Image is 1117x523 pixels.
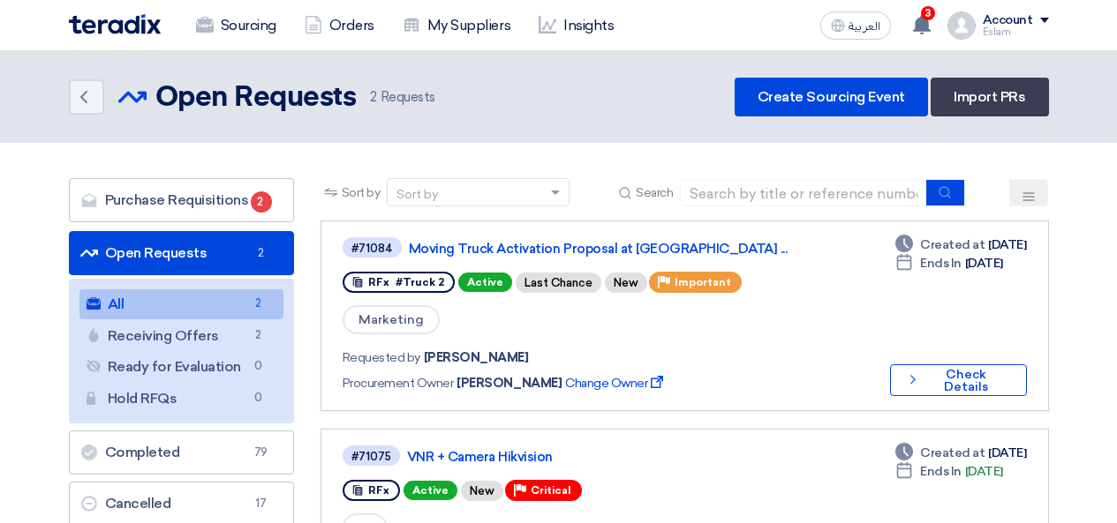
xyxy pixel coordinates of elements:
[182,6,291,45] a: Sourcing
[461,481,503,501] div: New
[79,352,283,382] a: Ready for Evaluation
[457,374,562,392] span: [PERSON_NAME]
[983,13,1033,28] div: Account
[820,11,891,40] button: العربية
[424,348,529,367] span: [PERSON_NAME]
[890,364,1027,396] button: Check Details
[921,6,935,20] span: 3
[531,484,571,497] span: Critical
[947,11,976,40] img: profile_test.png
[920,462,962,481] span: Ends In
[920,235,985,254] span: Created at
[251,191,272,213] span: 2
[248,326,269,345] span: 2
[409,241,850,257] a: Moving Truck Activation Proposal at [GEOGRAPHIC_DATA] ...
[343,374,454,392] span: Procurement Owner
[407,449,849,465] a: VNR + Camera Hikvision
[69,14,161,34] img: Teradix logo
[79,321,283,351] a: Receiving Offers
[79,289,283,319] a: All
[251,244,272,262] span: 2
[983,27,1049,37] div: Eslam
[351,243,393,254] div: #71084
[248,389,269,407] span: 0
[458,273,512,292] span: Active
[396,276,444,288] span: #Truck 2
[849,20,880,33] span: العربية
[351,451,391,462] div: #71075
[735,78,928,116] a: Create Sourcing Event
[79,384,283,414] a: Hold RFQs
[920,444,985,462] span: Created at
[291,6,389,45] a: Orders
[342,183,381,202] span: Sort by
[155,80,357,116] h2: Open Requests
[565,374,667,392] span: Change Owner
[525,6,628,45] a: Insights
[368,484,389,497] span: RFx
[605,273,647,293] div: New
[895,254,1003,273] div: [DATE]
[931,78,1048,116] a: Import PRs
[69,430,294,474] a: Completed79
[404,481,457,500] span: Active
[636,183,673,202] span: Search
[343,348,420,367] span: Requested by
[248,357,269,376] span: 0
[895,444,1026,462] div: [DATE]
[389,6,525,45] a: My Suppliers
[920,254,962,273] span: Ends In
[69,231,294,275] a: Open Requests2
[251,444,272,461] span: 79
[251,495,272,512] span: 17
[895,235,1026,254] div: [DATE]
[248,295,269,313] span: 2
[370,87,435,108] span: Requests
[69,178,294,222] a: Purchase Requisitions2
[680,180,927,206] input: Search by title or reference number
[516,273,601,293] div: Last Chance
[368,276,389,288] span: RFx
[370,89,377,105] span: 2
[396,185,438,204] div: Sort by
[675,276,731,288] span: Important
[343,305,440,334] span: Marketing
[895,462,1003,481] div: [DATE]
